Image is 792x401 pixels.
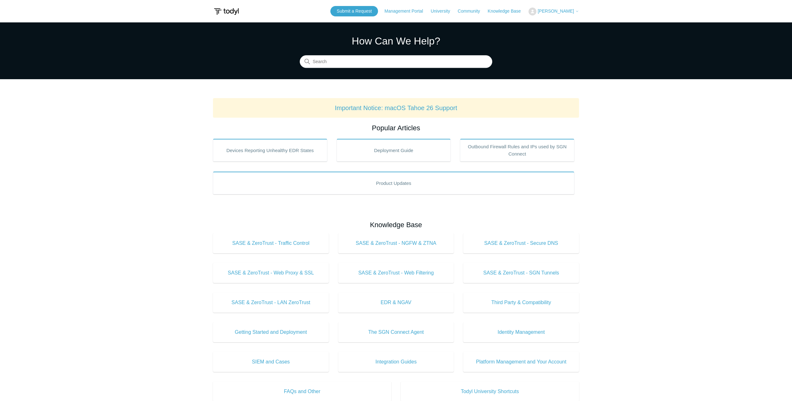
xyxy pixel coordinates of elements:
[222,239,319,247] span: SASE & ZeroTrust - Traffic Control
[213,123,579,133] h2: Popular Articles
[529,8,579,15] button: [PERSON_NAME]
[213,172,574,194] a: Product Updates
[348,328,445,336] span: The SGN Connect Agent
[463,292,579,313] a: Third Party & Compatibility
[213,352,329,372] a: SIEM and Cases
[335,104,457,111] a: Important Notice: macOS Tahoe 26 Support
[213,233,329,253] a: SASE & ZeroTrust - Traffic Control
[348,239,445,247] span: SASE & ZeroTrust - NGFW & ZTNA
[300,33,492,49] h1: How Can We Help?
[213,292,329,313] a: SASE & ZeroTrust - LAN ZeroTrust
[473,239,570,247] span: SASE & ZeroTrust - Secure DNS
[348,358,445,366] span: Integration Guides
[473,299,570,306] span: Third Party & Compatibility
[338,263,454,283] a: SASE & ZeroTrust - Web Filtering
[463,352,579,372] a: Platform Management and Your Account
[463,263,579,283] a: SASE & ZeroTrust - SGN Tunnels
[222,328,319,336] span: Getting Started and Deployment
[348,269,445,277] span: SASE & ZeroTrust - Web Filtering
[463,233,579,253] a: SASE & ZeroTrust - Secure DNS
[330,6,378,16] a: Submit a Request
[222,299,319,306] span: SASE & ZeroTrust - LAN ZeroTrust
[488,8,527,15] a: Knowledge Base
[213,322,329,342] a: Getting Started and Deployment
[222,269,319,277] span: SASE & ZeroTrust - Web Proxy & SSL
[538,9,574,14] span: [PERSON_NAME]
[222,358,319,366] span: SIEM and Cases
[338,322,454,342] a: The SGN Connect Agent
[348,299,445,306] span: EDR & NGAV
[473,269,570,277] span: SASE & ZeroTrust - SGN Tunnels
[338,233,454,253] a: SASE & ZeroTrust - NGFW & ZTNA
[213,139,327,162] a: Devices Reporting Unhealthy EDR States
[473,328,570,336] span: Identity Management
[410,388,570,395] span: Todyl University Shortcuts
[213,220,579,230] h2: Knowledge Base
[431,8,456,15] a: University
[213,263,329,283] a: SASE & ZeroTrust - Web Proxy & SSL
[338,352,454,372] a: Integration Guides
[460,139,574,162] a: Outbound Firewall Rules and IPs used by SGN Connect
[300,56,492,68] input: Search
[385,8,429,15] a: Management Portal
[458,8,487,15] a: Community
[213,6,240,17] img: Todyl Support Center Help Center home page
[222,388,382,395] span: FAQs and Other
[337,139,451,162] a: Deployment Guide
[338,292,454,313] a: EDR & NGAV
[463,322,579,342] a: Identity Management
[473,358,570,366] span: Platform Management and Your Account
